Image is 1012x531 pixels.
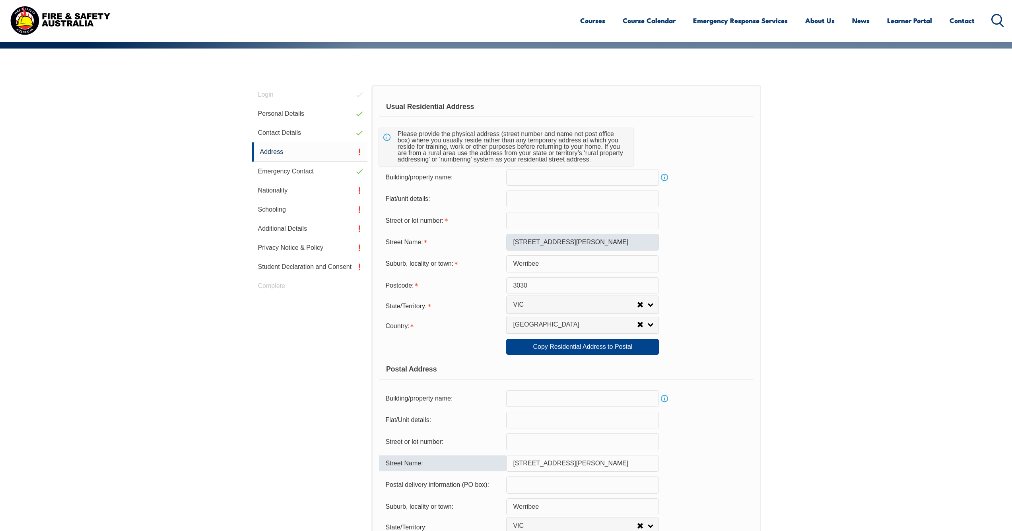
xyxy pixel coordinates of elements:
[659,172,670,183] a: Info
[659,393,670,404] a: Info
[506,339,659,355] a: Copy Residential Address to Postal
[379,455,506,471] div: Street Name:
[379,299,506,314] div: State/Territory is required.
[252,123,368,142] a: Contact Details
[887,10,932,31] a: Learner Portal
[623,10,676,31] a: Course Calendar
[379,191,506,206] div: Flat/unit details:
[252,104,368,123] a: Personal Details
[252,142,368,162] a: Address
[252,200,368,219] a: Schooling
[379,235,506,250] div: Street Name is required.
[252,162,368,181] a: Emergency Contact
[379,319,506,334] div: Country is required.
[379,170,506,185] div: Building/property name:
[379,477,506,492] div: Postal delivery information (PO box):
[379,412,506,428] div: Flat/Unit details:
[379,391,506,406] div: Building/property name:
[379,278,506,293] div: Postcode is required.
[379,213,506,228] div: Street or lot number is required.
[379,434,506,449] div: Street or lot number:
[513,522,637,530] span: VIC
[252,238,368,257] a: Privacy Notice & Policy
[379,256,506,271] div: Suburb, locality or town is required.
[379,499,506,514] div: Suburb, locality or town:
[805,10,835,31] a: About Us
[950,10,975,31] a: Contact
[693,10,788,31] a: Emergency Response Services
[580,10,605,31] a: Courses
[379,360,753,379] div: Postal Address
[379,97,753,117] div: Usual Residential Address
[513,321,637,329] span: [GEOGRAPHIC_DATA]
[252,219,368,238] a: Additional Details
[852,10,870,31] a: News
[252,257,368,276] a: Student Declaration and Consent
[513,301,637,309] span: VIC
[252,181,368,200] a: Nationality
[394,128,627,166] div: Please provide the physical address (street number and name not post office box) where you usuall...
